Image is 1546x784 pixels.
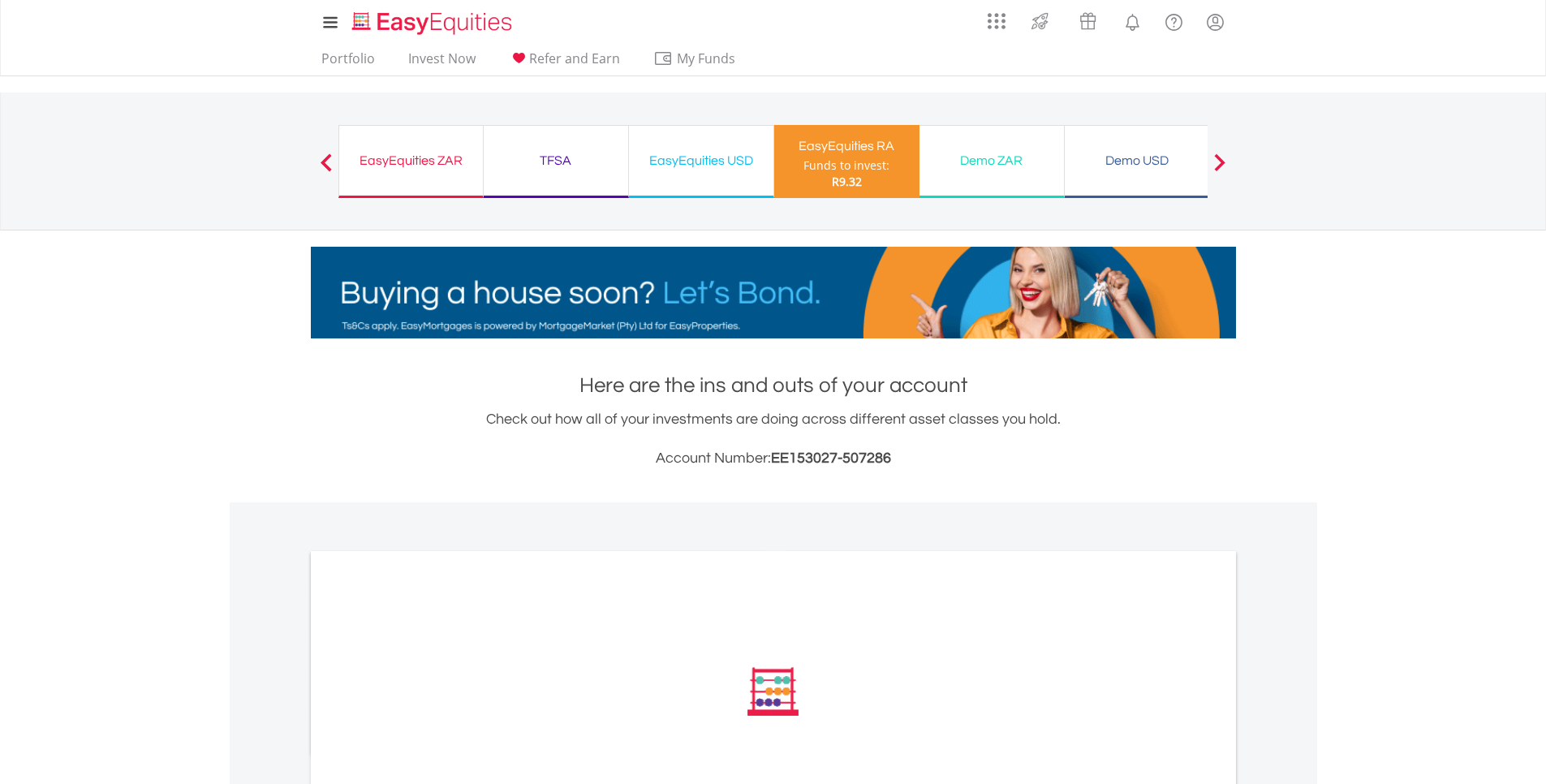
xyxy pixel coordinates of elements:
[1204,162,1236,178] button: Next
[529,50,620,67] span: Refer and Earn
[977,4,1016,30] a: AppsGrid
[929,149,1054,172] div: Demo ZAR
[784,135,910,157] div: EasyEquities RA
[346,4,519,37] a: Home page
[988,12,1006,30] img: grid-menu-icon.svg
[1074,149,1199,172] div: Demo USD
[349,10,519,37] img: EasyEquities_Logo.png
[311,447,1236,470] h3: Account Number:
[1074,8,1101,34] img: vouchers-v2.svg
[1027,8,1053,34] img: thrive-v2.svg
[493,149,618,172] div: TFSA
[310,162,342,178] button: Previous
[803,157,889,174] div: Funds to invest:
[832,174,862,189] span: R9.32
[311,408,1236,470] div: Check out how all of your investments are doing across different asset classes you hold.
[1153,4,1195,37] a: FAQ's and Support
[402,50,482,75] a: Invest Now
[653,48,760,69] span: My Funds
[639,149,764,172] div: EasyEquities USD
[1064,4,1112,34] a: Vouchers
[311,247,1236,338] img: EasyMortage Promotion Banner
[349,149,473,172] div: EasyEquities ZAR
[1195,4,1236,40] a: My Profile
[315,50,381,75] a: Portfolio
[311,371,1236,400] h1: Here are the ins and outs of your account
[1112,4,1153,37] a: Notifications
[502,50,627,75] a: Refer and Earn
[771,450,891,466] span: EE153027-507286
